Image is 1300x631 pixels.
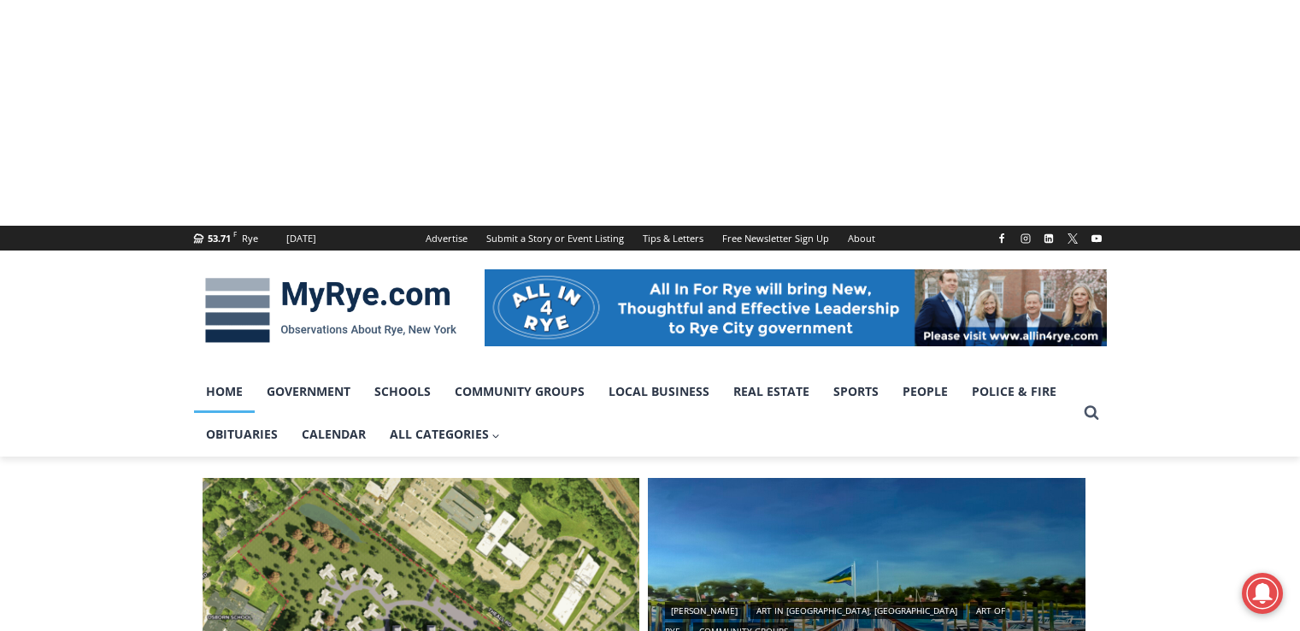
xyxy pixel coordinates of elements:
[1038,228,1059,249] a: Linkedin
[1062,228,1083,249] a: X
[255,370,362,413] a: Government
[597,370,721,413] a: Local Business
[485,269,1107,346] img: All in for Rye
[194,370,255,413] a: Home
[713,226,838,251] a: Free Newsletter Sign Up
[891,370,960,413] a: People
[416,226,477,251] a: Advertise
[665,602,744,619] a: [PERSON_NAME]
[477,226,633,251] a: Submit a Story or Event Listing
[208,232,231,245] span: 53.71
[821,370,891,413] a: Sports
[838,226,885,251] a: About
[378,413,513,456] a: All Categories
[362,370,443,413] a: Schools
[416,226,885,251] nav: Secondary Navigation
[1076,398,1107,428] button: View Search Form
[443,370,597,413] a: Community Groups
[242,231,258,246] div: Rye
[390,425,501,444] span: All Categories
[233,229,237,239] span: F
[290,413,378,456] a: Calendar
[721,370,821,413] a: Real Estate
[194,370,1076,457] nav: Primary Navigation
[633,226,713,251] a: Tips & Letters
[1086,228,1107,249] a: YouTube
[1015,228,1036,249] a: Instagram
[194,266,468,355] img: MyRye.com
[194,413,290,456] a: Obituaries
[286,231,316,246] div: [DATE]
[991,228,1012,249] a: Facebook
[750,602,963,619] a: Art in [GEOGRAPHIC_DATA], [GEOGRAPHIC_DATA]
[960,370,1068,413] a: Police & Fire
